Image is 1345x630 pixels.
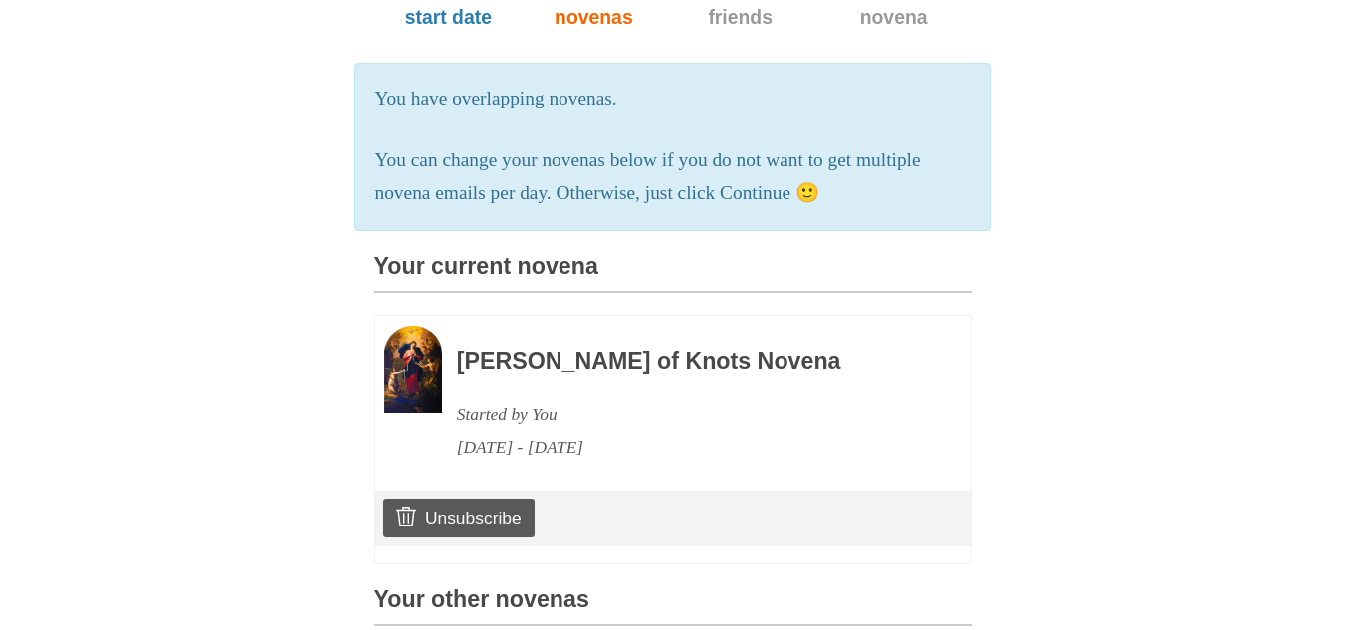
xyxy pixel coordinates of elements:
[383,499,534,536] a: Unsubscribe
[384,326,442,413] img: Novena image
[375,83,971,115] p: You have overlapping novenas.
[374,587,972,626] h3: Your other novenas
[457,349,917,375] h3: [PERSON_NAME] of Knots Novena
[375,144,971,210] p: You can change your novenas below if you do not want to get multiple novena emails per day. Other...
[457,431,917,464] div: [DATE] - [DATE]
[374,254,972,293] h3: Your current novena
[457,398,917,431] div: Started by You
